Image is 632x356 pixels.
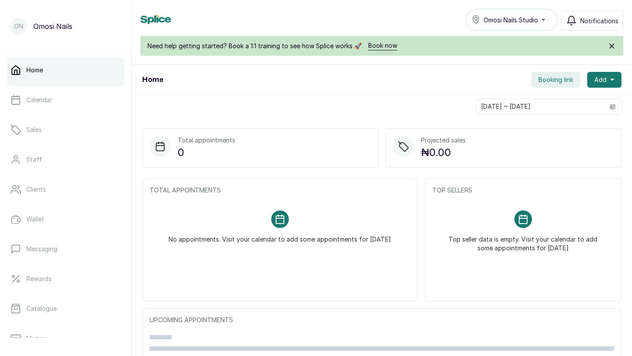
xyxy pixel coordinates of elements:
button: Booking link [531,72,580,88]
p: TOP SELLERS [432,186,614,195]
p: 0 [178,145,235,160]
a: Rewards [7,267,124,291]
p: Sales [26,125,42,134]
p: No appointments. Visit your calendar to add some appointments for [DATE] [169,228,391,244]
a: Home [7,58,124,82]
p: UPCOMING APPOINTMENTS [150,316,614,324]
span: Notifications [580,16,618,25]
p: Home [26,66,43,75]
button: Add [587,72,621,88]
p: Calendar [26,96,52,104]
button: Notifications [561,11,623,31]
p: Staff [26,155,42,164]
p: Omosi Nails [33,21,72,32]
p: Wallet [26,215,44,224]
p: Total appointments [178,136,235,145]
a: Messaging [7,237,124,261]
a: Staff [7,147,124,172]
a: Book now [368,41,397,50]
svg: calendar [610,103,616,110]
button: Omosi Nails Studio [466,9,558,31]
span: Add [594,75,607,84]
a: Sales [7,117,124,142]
p: Top seller data is empty. Visit your calendar to add some appointments for [DATE] [443,228,603,253]
p: ₦0.00 [421,145,466,160]
p: Messaging [26,245,57,253]
p: Projected sales [421,136,466,145]
p: ON [14,22,23,31]
p: Clients [26,185,46,194]
p: TOTAL APPOINTMENTS [150,186,410,195]
p: Rewards [26,274,51,283]
span: Omosi Nails Studio [484,15,538,25]
span: Need help getting started? Book a 1:1 training to see how Splice works 🚀. [147,42,363,50]
a: Clients [7,177,124,202]
a: Catalogue [7,296,124,321]
p: Catalogue [26,304,57,313]
p: Money [26,334,46,343]
a: Money [7,326,124,351]
span: Booking link [539,75,573,84]
input: Select date [476,99,604,114]
a: Wallet [7,207,124,231]
a: Calendar [7,88,124,112]
h1: Home [142,75,163,85]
